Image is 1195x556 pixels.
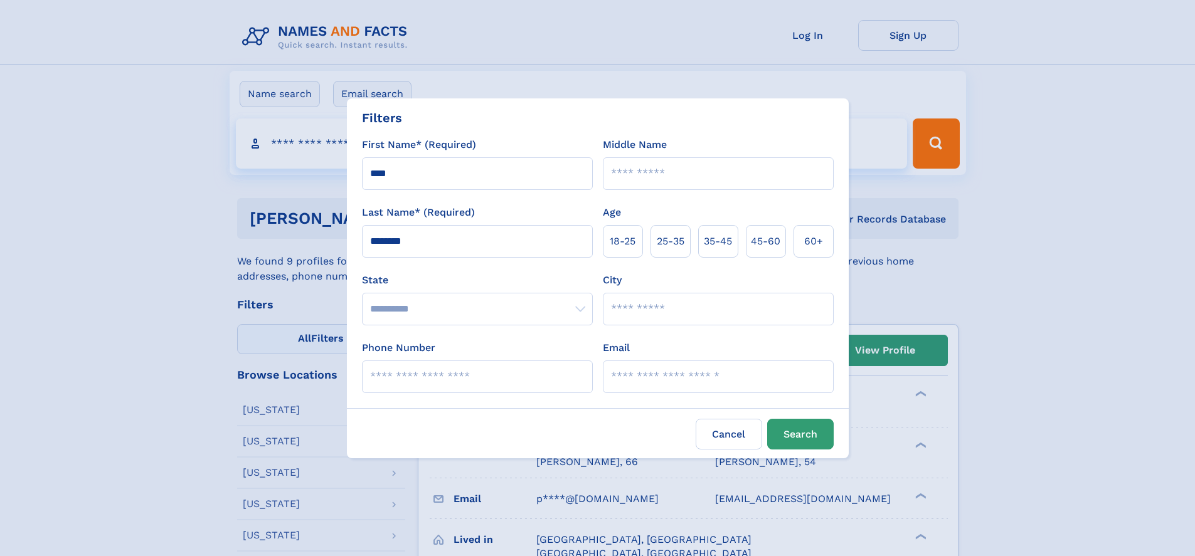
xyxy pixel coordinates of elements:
label: State [362,273,593,288]
label: Last Name* (Required) [362,205,475,220]
label: First Name* (Required) [362,137,476,152]
div: Filters [362,108,402,127]
label: City [603,273,622,288]
label: Cancel [696,419,762,449]
span: 60+ [804,234,823,249]
span: 25‑35 [657,234,684,249]
button: Search [767,419,834,449]
label: Email [603,340,630,355]
label: Phone Number [362,340,435,355]
label: Age [603,205,621,220]
span: 45‑60 [751,234,780,249]
span: 18‑25 [610,234,635,249]
span: 35‑45 [704,234,732,249]
label: Middle Name [603,137,667,152]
